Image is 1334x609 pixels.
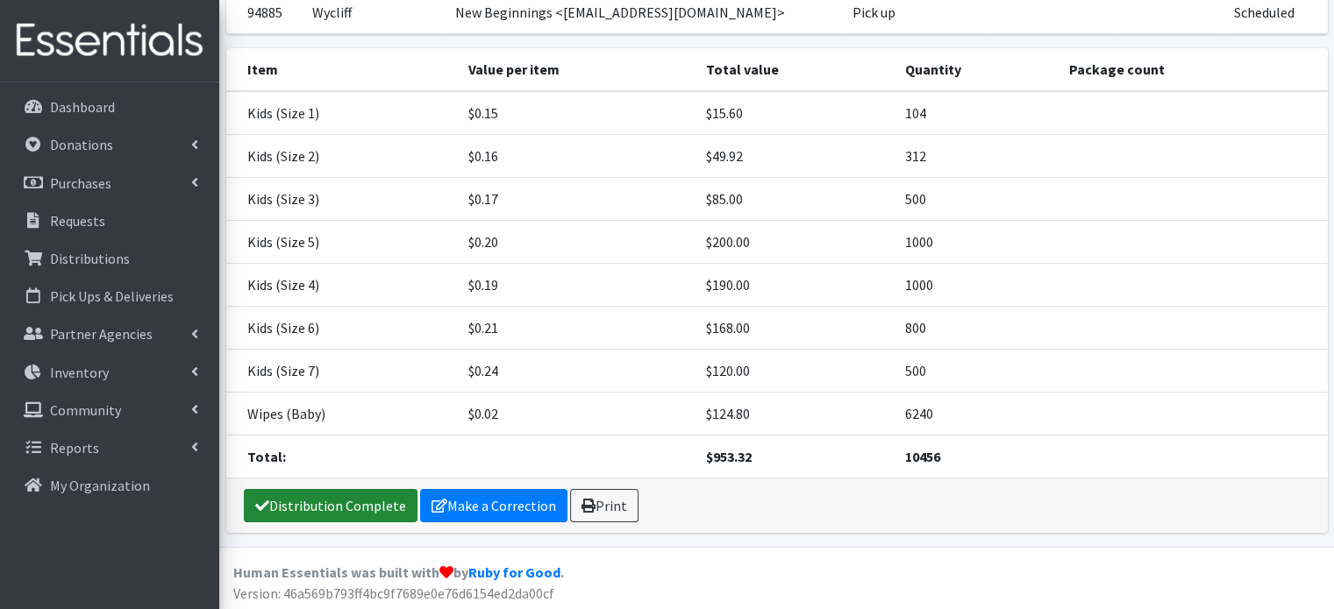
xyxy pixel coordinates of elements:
[50,212,105,230] p: Requests
[696,349,895,392] td: $120.00
[50,287,174,305] p: Pick Ups & Deliveries
[50,174,111,192] p: Purchases
[905,448,940,465] strong: 10456
[458,177,696,220] td: $0.17
[7,127,212,162] a: Donations
[696,306,895,349] td: $168.00
[7,393,212,428] a: Community
[7,166,212,201] a: Purchases
[226,134,459,177] td: Kids (Size 2)
[244,489,417,522] a: Distribution Complete
[7,241,212,276] a: Distributions
[458,306,696,349] td: $0.21
[696,177,895,220] td: $85.00
[233,584,554,602] span: Version: 46a569b793ff4bc9f7689e0e76d6154ed2da00cf
[696,263,895,306] td: $190.00
[7,279,212,314] a: Pick Ups & Deliveries
[50,98,115,116] p: Dashboard
[895,263,1058,306] td: 1000
[226,177,459,220] td: Kids (Size 3)
[7,468,212,503] a: My Organization
[226,349,459,392] td: Kids (Size 7)
[468,563,560,581] a: Ruby for Good
[1058,48,1327,91] th: Package count
[50,136,113,153] p: Donations
[706,448,752,465] strong: $953.32
[570,489,638,522] a: Print
[895,392,1058,435] td: 6240
[226,306,459,349] td: Kids (Size 6)
[420,489,567,522] a: Make a Correction
[226,91,459,135] td: Kids (Size 1)
[895,48,1058,91] th: Quantity
[895,220,1058,263] td: 1000
[226,220,459,263] td: Kids (Size 5)
[458,48,696,91] th: Value per item
[895,134,1058,177] td: 312
[50,439,99,457] p: Reports
[7,430,212,465] a: Reports
[458,263,696,306] td: $0.19
[7,355,212,390] a: Inventory
[696,48,895,91] th: Total value
[226,392,459,435] td: Wipes (Baby)
[7,11,212,70] img: HumanEssentials
[458,349,696,392] td: $0.24
[7,203,212,238] a: Requests
[226,48,459,91] th: Item
[50,325,153,343] p: Partner Agencies
[895,349,1058,392] td: 500
[50,364,109,381] p: Inventory
[458,220,696,263] td: $0.20
[50,477,150,494] p: My Organization
[895,177,1058,220] td: 500
[696,134,895,177] td: $49.92
[458,91,696,135] td: $0.15
[50,250,130,267] p: Distributions
[696,91,895,135] td: $15.60
[7,316,212,351] a: Partner Agencies
[458,134,696,177] td: $0.16
[226,263,459,306] td: Kids (Size 4)
[895,306,1058,349] td: 800
[247,448,286,465] strong: Total:
[696,392,895,435] td: $124.80
[50,401,121,419] p: Community
[458,392,696,435] td: $0.02
[233,563,564,581] strong: Human Essentials was built with by .
[895,91,1058,135] td: 104
[696,220,895,263] td: $200.00
[7,89,212,124] a: Dashboard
